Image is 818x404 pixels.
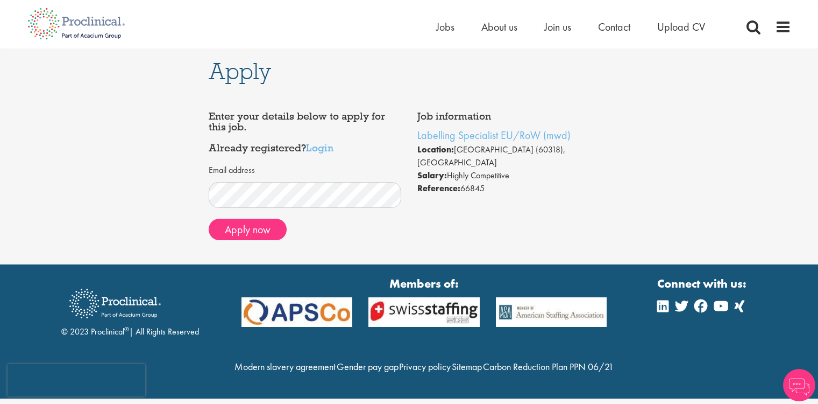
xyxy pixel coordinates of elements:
img: APSCo [488,297,615,327]
strong: Salary: [417,170,447,181]
a: Upload CV [657,20,705,34]
a: Gender pay gap [337,360,399,373]
img: APSCo [360,297,488,327]
li: [GEOGRAPHIC_DATA] (60318), [GEOGRAPHIC_DATA] [417,143,610,169]
iframe: reCAPTCHA [8,364,145,396]
a: Join us [544,20,571,34]
a: About us [481,20,517,34]
strong: Connect with us: [657,275,749,292]
h4: Enter your details below to apply for this job. Already registered? [209,111,401,154]
a: Contact [598,20,630,34]
div: © 2023 Proclinical | All Rights Reserved [61,281,199,338]
a: Sitemap [452,360,482,373]
a: Privacy policy [399,360,451,373]
a: Carbon Reduction Plan PPN 06/21 [483,360,614,373]
img: Proclinical Recruitment [61,281,169,326]
strong: Members of: [241,275,607,292]
li: Highly Competitive [417,169,610,182]
li: 66845 [417,182,610,195]
sup: ® [124,325,129,333]
img: APSCo [233,297,361,327]
h4: Job information [417,111,610,122]
strong: Location: [417,144,454,155]
strong: Reference: [417,183,460,194]
button: Apply now [209,219,287,240]
span: Apply [209,57,271,86]
a: Jobs [436,20,454,34]
a: Labelling Specialist EU/RoW (mwd) [417,128,571,142]
a: Login [306,141,333,154]
label: Email address [209,164,255,177]
img: Chatbot [783,369,815,401]
a: Modern slavery agreement [234,360,336,373]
